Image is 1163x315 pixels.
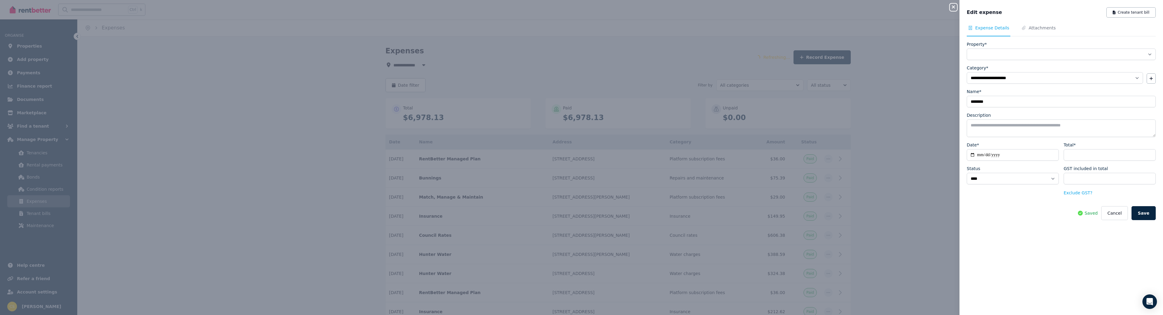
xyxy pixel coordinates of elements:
[975,25,1009,31] span: Expense Details
[1142,294,1157,309] div: Open Intercom Messenger
[967,41,987,47] label: Property*
[967,9,1002,16] span: Edit expense
[967,142,979,148] label: Date*
[967,89,981,95] label: Name*
[967,65,988,71] label: Category*
[1132,206,1156,220] button: Save
[1064,142,1076,148] label: Total*
[1106,7,1156,18] button: Create tenant bill
[1101,206,1128,220] button: Cancel
[967,25,1156,36] nav: Tabs
[1064,190,1092,196] button: Exclude GST?
[1085,210,1098,216] span: Saved
[967,166,980,172] label: Status
[967,112,991,118] label: Description
[1064,166,1108,172] label: GST included in total
[1029,25,1055,31] span: Attachments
